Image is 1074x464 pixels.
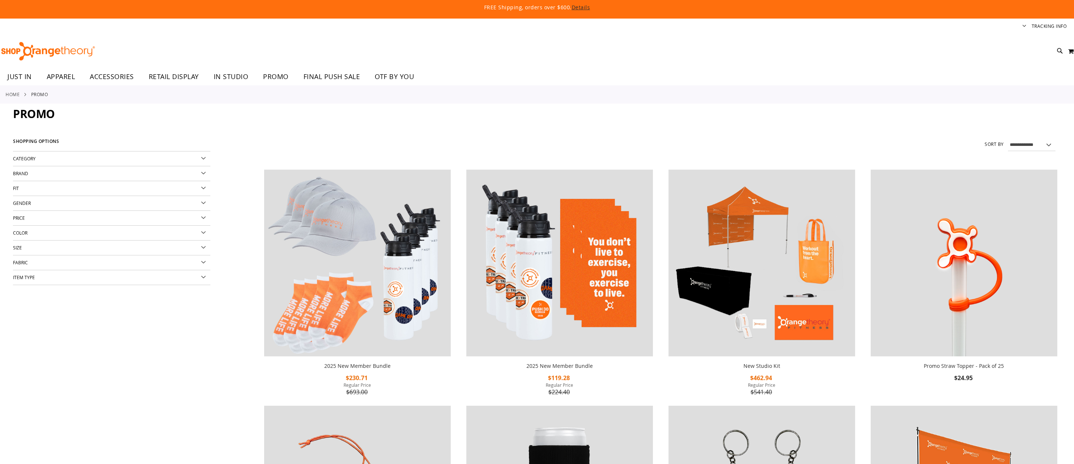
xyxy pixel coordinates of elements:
div: Item Type [13,270,210,285]
img: New Studio Kit [669,170,855,356]
a: 2025 New Member Bundle [466,170,653,358]
span: Fit [13,185,19,191]
a: IN STUDIO [206,68,256,85]
span: PROMO [263,68,289,85]
div: Fit [13,181,210,196]
span: $24.95 [954,374,974,382]
span: Brand [13,170,28,176]
span: Category [13,156,36,161]
span: Regular Price [264,382,451,388]
button: Account menu [1022,23,1026,30]
div: product [867,166,1061,402]
span: Fabric [13,259,28,265]
div: Color [13,226,210,241]
label: Sort By [985,141,1004,147]
a: ACCESSORIES [82,68,141,85]
a: Promo Straw Topper - Pack of 25 [871,170,1057,358]
div: product [665,166,859,416]
div: Size [13,241,210,255]
a: Promo Straw Topper - Pack of 25 [924,362,1004,369]
a: OTF BY YOU [367,68,421,85]
div: Fabric [13,255,210,270]
strong: PROMO [31,91,48,98]
a: FINAL PUSH SALE [296,68,368,85]
span: Color [13,230,27,236]
span: $462.94 [750,374,773,382]
a: APPAREL [39,68,83,85]
strong: Shopping Options [13,135,210,151]
span: $541.40 [751,388,773,396]
span: $224.40 [548,388,571,396]
div: Brand [13,166,210,181]
img: Promo Straw Topper - Pack of 25 [871,170,1057,356]
a: Tracking Info [1032,23,1067,29]
span: Regular Price [669,382,855,388]
img: 2025 New Member Bundle [466,170,653,356]
a: Details [572,4,590,11]
span: OTF BY YOU [375,68,414,85]
span: Size [13,245,22,251]
div: Gender [13,196,210,211]
div: product [463,166,657,416]
span: Regular Price [466,382,653,388]
a: New Studio Kit [669,170,855,358]
span: $693.00 [346,388,369,396]
div: product [260,166,454,416]
a: 2025 New Member Bundle [526,362,593,369]
span: $119.28 [548,374,571,382]
span: PROMO [13,106,55,121]
a: PROMO [256,68,296,85]
a: 2025 New Member Bundle [324,362,391,369]
a: RETAIL DISPLAY [141,68,206,85]
span: Item Type [13,274,35,280]
span: Gender [13,200,31,206]
span: RETAIL DISPLAY [149,68,199,85]
span: JUST IN [7,68,32,85]
a: Home [6,91,20,98]
a: New Studio Kit [743,362,780,369]
img: 2025 New Member Bundle [264,170,451,356]
a: 2025 New Member Bundle [264,170,451,358]
p: FREE Shipping, orders over $600. [315,4,760,11]
span: APPAREL [47,68,75,85]
span: IN STUDIO [214,68,249,85]
span: $230.71 [346,374,369,382]
span: ACCESSORIES [90,68,134,85]
span: Price [13,215,25,221]
div: Price [13,211,210,226]
div: Category [13,151,210,166]
span: FINAL PUSH SALE [303,68,360,85]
